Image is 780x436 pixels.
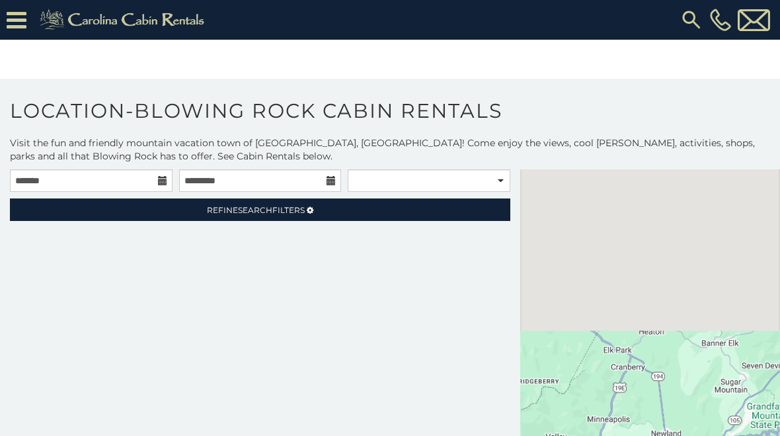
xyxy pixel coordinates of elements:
[207,205,305,215] span: Refine Filters
[680,8,703,32] img: search-regular.svg
[10,198,510,221] a: RefineSearchFilters
[707,9,734,31] a: [PHONE_NUMBER]
[238,205,272,215] span: Search
[33,7,215,33] img: Khaki-logo.png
